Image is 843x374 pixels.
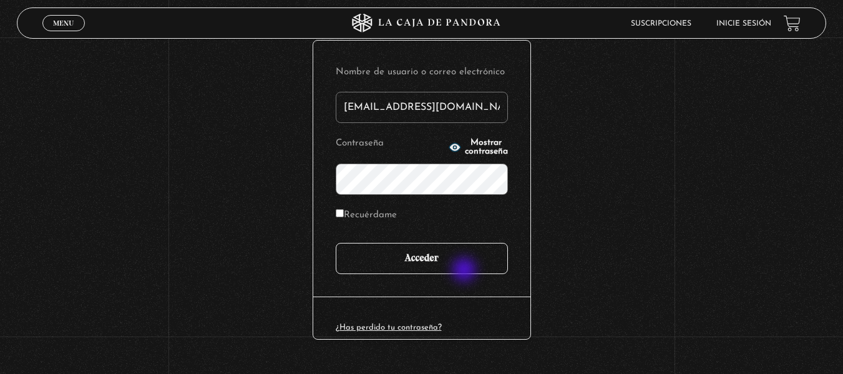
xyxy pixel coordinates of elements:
[336,209,344,217] input: Recuérdame
[336,134,445,154] label: Contraseña
[631,20,691,27] a: Suscripciones
[336,206,397,225] label: Recuérdame
[53,19,74,27] span: Menu
[716,20,771,27] a: Inicie sesión
[336,63,508,82] label: Nombre de usuario o correo electrónico
[336,323,442,332] a: ¿Has perdido tu contraseña?
[449,139,508,156] button: Mostrar contraseña
[49,30,78,39] span: Cerrar
[465,139,508,156] span: Mostrar contraseña
[336,243,508,274] input: Acceder
[784,14,801,31] a: View your shopping cart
